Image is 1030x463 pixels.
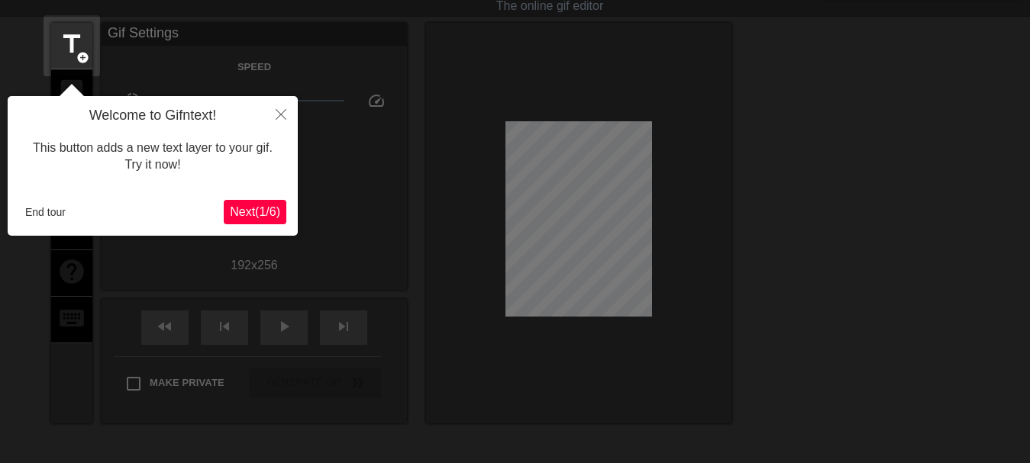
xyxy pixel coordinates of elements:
button: Close [264,96,298,131]
button: End tour [19,201,72,223]
h4: Welcome to Gifntext! [19,108,286,124]
div: This button adds a new text layer to your gif. Try it now! [19,124,286,189]
span: Next ( 1 / 6 ) [230,205,280,218]
button: Next [224,200,286,224]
